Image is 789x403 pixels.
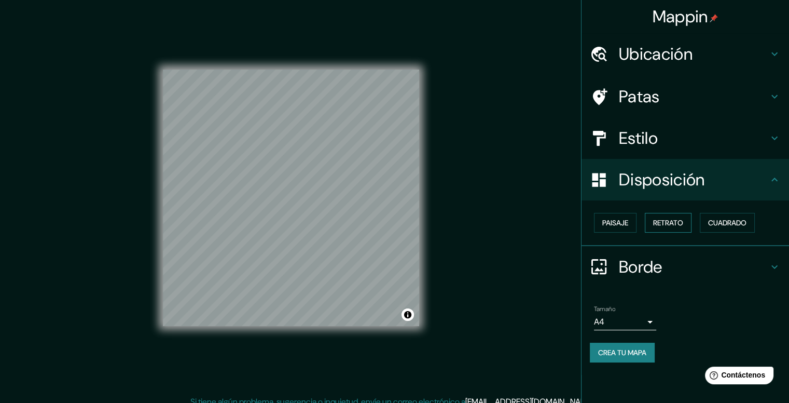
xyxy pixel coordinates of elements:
button: Activar o desactivar atribución [402,308,414,321]
div: Ubicación [582,33,789,75]
font: Cuadrado [708,218,746,227]
font: Crea tu mapa [598,348,646,357]
font: Borde [619,256,662,278]
iframe: Lanzador de widgets de ayuda [697,362,778,392]
font: Tamaño [594,305,615,313]
div: Disposición [582,159,789,200]
font: Patas [619,86,660,108]
button: Paisaje [594,213,636,233]
button: Retrato [645,213,691,233]
font: Disposición [619,169,704,191]
canvas: Mapa [163,70,419,326]
font: Estilo [619,127,658,149]
font: A4 [594,316,604,327]
button: Crea tu mapa [590,343,655,362]
button: Cuadrado [700,213,755,233]
font: Retrato [653,218,683,227]
div: Borde [582,246,789,288]
font: Paisaje [602,218,628,227]
div: Estilo [582,117,789,159]
div: A4 [594,314,656,330]
div: Patas [582,76,789,117]
img: pin-icon.png [710,14,718,22]
font: Mappin [653,6,708,28]
font: Ubicación [619,43,693,65]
